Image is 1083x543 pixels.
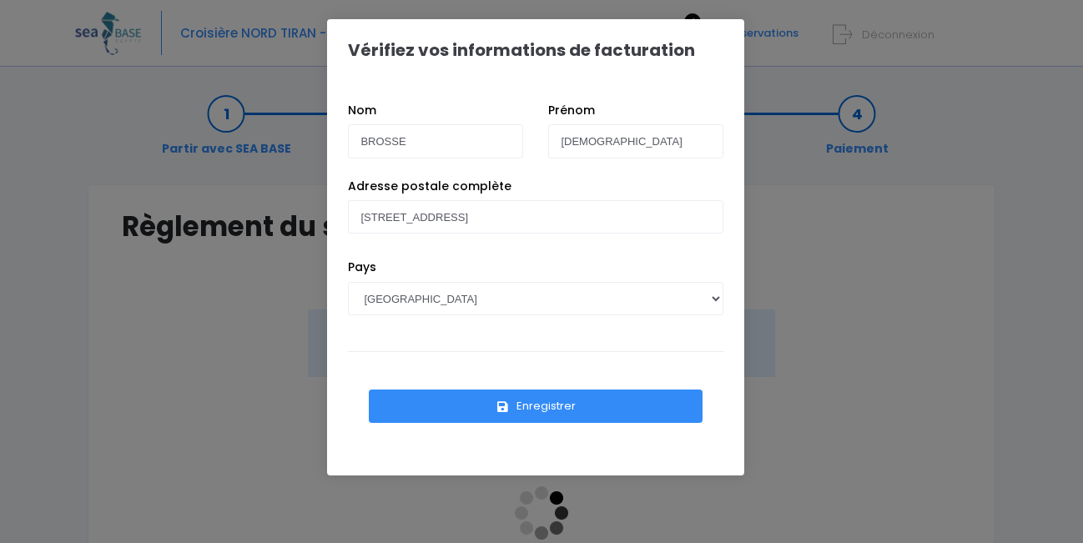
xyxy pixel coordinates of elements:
label: Prénom [548,102,595,119]
h1: Vérifiez vos informations de facturation [348,40,695,60]
label: Pays [348,259,376,276]
label: Nom [348,102,376,119]
label: Adresse postale complète [348,178,511,195]
button: Enregistrer [369,390,703,423]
